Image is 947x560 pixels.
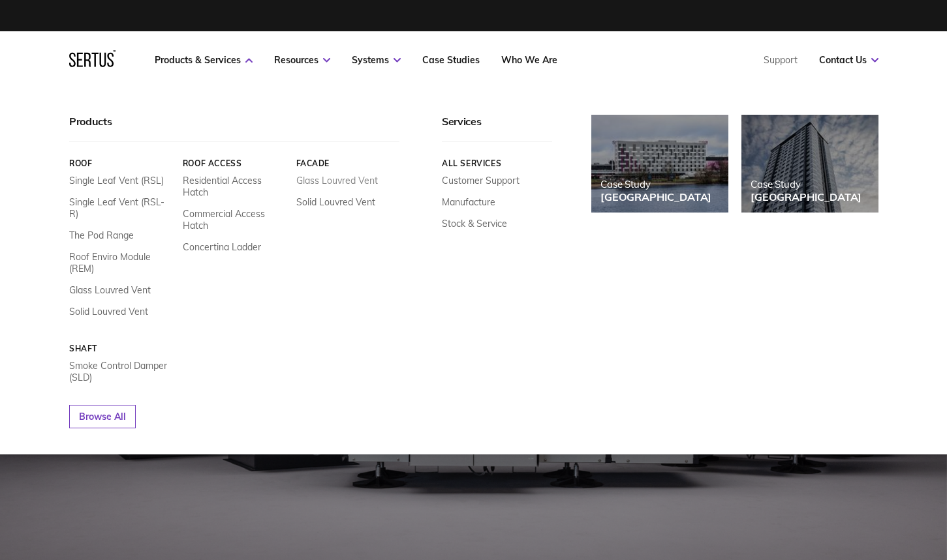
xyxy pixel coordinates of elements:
a: All services [442,158,552,168]
a: Roof Access [182,158,286,168]
a: Resources [274,54,330,66]
div: Case Study [751,178,862,190]
a: Roof [69,158,173,168]
a: Case Studies [422,54,480,66]
a: Products & Services [155,54,253,66]
a: Customer Support [442,175,520,186]
a: Smoke Control Damper (SLD) [69,360,173,383]
a: Single Leaf Vent (RSL) [69,175,164,186]
div: Services [442,115,552,141]
a: Systems [352,54,401,66]
a: Contact Us [819,54,878,66]
a: Solid Louvred Vent [296,196,375,208]
a: Solid Louvred Vent [69,306,148,317]
a: The Pod Range [69,229,134,241]
a: Support [764,54,798,66]
a: Case Study[GEOGRAPHIC_DATA] [591,115,728,213]
a: Facade [296,158,399,168]
a: Glass Louvred Vent [296,175,377,186]
div: Products [69,115,399,141]
a: Manufacture [442,196,495,208]
div: [GEOGRAPHIC_DATA] [751,190,862,203]
a: Concertina Ladder [182,241,260,253]
div: Case Study [600,178,711,190]
a: Shaft [69,344,173,353]
a: Single Leaf Vent (RSL-R) [69,196,173,220]
a: Residential Access Hatch [182,175,286,198]
a: Commercial Access Hatch [182,208,286,231]
a: Glass Louvred Vent [69,284,151,296]
a: Who We Are [501,54,557,66]
a: Stock & Service [442,218,507,229]
div: [GEOGRAPHIC_DATA] [600,190,711,203]
a: Roof Enviro Module (REM) [69,251,173,274]
a: Case Study[GEOGRAPHIC_DATA] [741,115,878,213]
iframe: Chat Widget [712,409,947,560]
a: Browse All [69,405,136,428]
